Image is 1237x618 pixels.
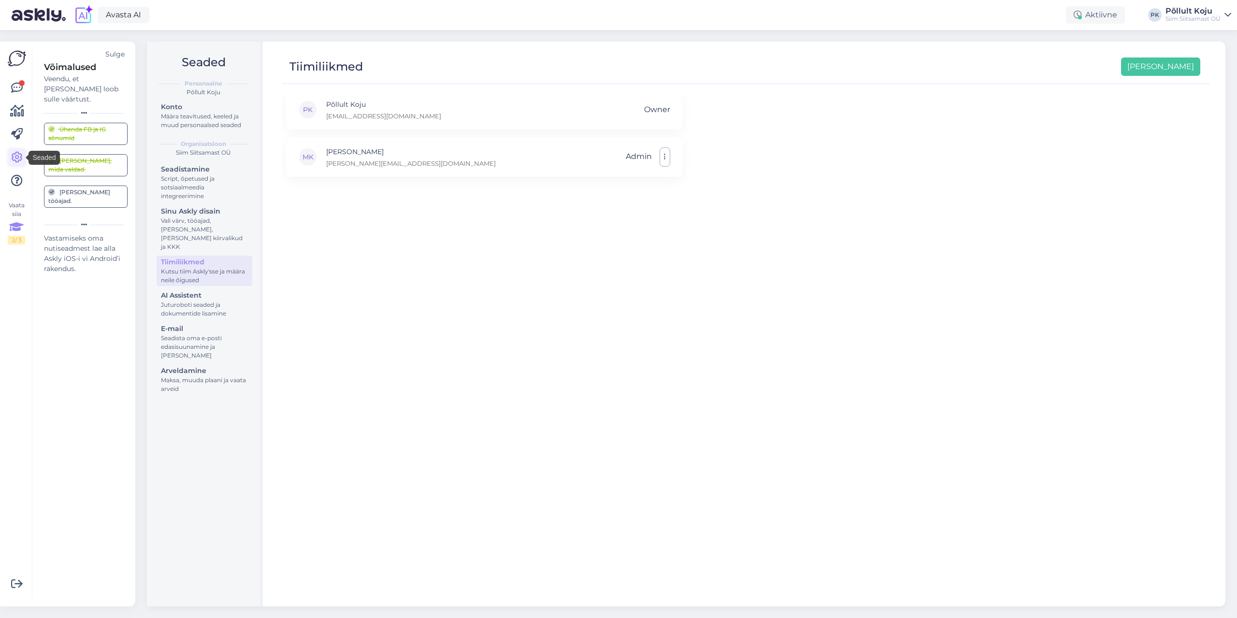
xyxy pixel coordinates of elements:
[644,101,670,119] span: Owner
[157,101,252,131] a: KontoMäära teavitused, keeled ja muud personaalsed seaded
[48,188,123,205] div: [PERSON_NAME] tööajad.
[48,125,123,143] div: Ühenda FB ja IG sõnumid
[161,216,248,251] div: Vali värv, tööajad, [PERSON_NAME], [PERSON_NAME] kiirvalikud ja KKK
[289,57,363,76] div: Tiimiliikmed
[44,233,128,274] div: Vastamiseks oma nutiseadmest lae alla Askly iOS-i vi Android’i rakendus.
[161,324,248,334] div: E-mail
[157,205,252,253] a: Sinu Askly disainVali värv, tööajad, [PERSON_NAME], [PERSON_NAME] kiirvalikud ja KKK
[161,376,248,393] div: Maksa, muuda plaani ja vaata arveid
[44,61,128,74] div: Võimalused
[161,174,248,201] div: Script, õpetused ja sotsiaalmeedia integreerimine
[1121,57,1200,76] button: [PERSON_NAME]
[161,206,248,216] div: Sinu Askly disain
[157,163,252,202] a: SeadistamineScript, õpetused ja sotsiaalmeedia integreerimine
[161,257,248,267] div: Tiimiliikmed
[326,159,496,168] p: [PERSON_NAME][EMAIL_ADDRESS][DOMAIN_NAME]
[326,112,441,120] p: [EMAIL_ADDRESS][DOMAIN_NAME]
[298,147,317,167] div: MK
[155,148,252,157] div: Siim Siitsamast OÜ
[1165,7,1231,23] a: Põllult KojuSiim Siitsamast OÜ
[29,151,59,165] div: Seaded
[626,147,652,167] span: Admin
[161,164,248,174] div: Seadistamine
[155,88,252,97] div: Põllult Koju
[161,112,248,129] div: Määra teavitused, keeled ja muud personaalsed seaded
[157,322,252,361] a: E-mailSeadista oma e-posti edasisuunamine ja [PERSON_NAME]
[44,154,128,176] a: [PERSON_NAME], mida valdad.
[1148,8,1162,22] div: PK
[1066,6,1125,24] div: Aktiivne
[44,186,128,208] a: [PERSON_NAME] tööajad.
[44,74,128,104] div: Veendu, et [PERSON_NAME] loob sulle väärtust.
[161,267,248,285] div: Kutsu tiim Askly'sse ja määra neile õigused
[8,49,26,68] img: Askly Logo
[161,366,248,376] div: Arveldamine
[1165,7,1221,15] div: Põllult Koju
[48,157,123,174] div: [PERSON_NAME], mida valdad.
[98,7,149,23] a: Avasta AI
[157,364,252,395] a: ArveldamineMaksa, muuda plaani ja vaata arveid
[157,289,252,319] a: AI AssistentJuturoboti seaded ja dokumentide lisamine
[181,140,226,148] b: Organisatsioon
[161,301,248,318] div: Juturoboti seaded ja dokumentide lisamine
[157,256,252,286] a: TiimiliikmedKutsu tiim Askly'sse ja määra neile õigused
[155,53,252,72] h2: Seaded
[298,100,317,119] div: PK
[8,201,25,244] div: Vaata siia
[8,236,25,244] div: 2 / 3
[185,79,222,88] b: Personaalne
[1165,15,1221,23] div: Siim Siitsamast OÜ
[161,290,248,301] div: AI Assistent
[44,123,128,145] a: Ühenda FB ja IG sõnumid
[161,334,248,360] div: Seadista oma e-posti edasisuunamine ja [PERSON_NAME]
[326,99,441,110] p: Põllult Koju
[105,49,125,59] div: Sulge
[73,5,94,25] img: explore-ai
[161,102,248,112] div: Konto
[326,146,496,157] p: [PERSON_NAME]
